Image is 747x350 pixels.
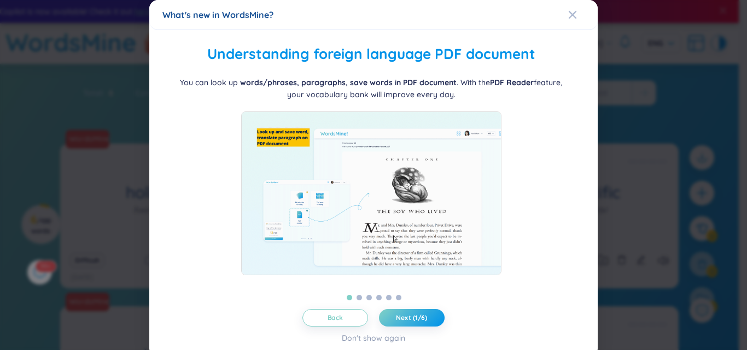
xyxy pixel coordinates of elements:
button: 2 [357,295,362,300]
div: What's new in WordsMine? [162,9,585,21]
button: 4 [376,295,382,300]
button: 1 [347,295,352,300]
b: PDF Reader [490,78,534,87]
button: 5 [386,295,392,300]
span: Back [328,313,343,322]
div: Don't show again [342,332,405,344]
button: Back [302,309,368,327]
button: 3 [366,295,372,300]
button: Next (1/6) [379,309,445,327]
span: You can look up . With the feature, your vocabulary bank will improve every day. [180,78,562,99]
button: 6 [396,295,401,300]
b: words/phrases, paragraphs, save words in PDF document [240,78,457,87]
span: Next (1/6) [396,313,428,322]
h2: Understanding foreign language PDF document [162,43,580,66]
